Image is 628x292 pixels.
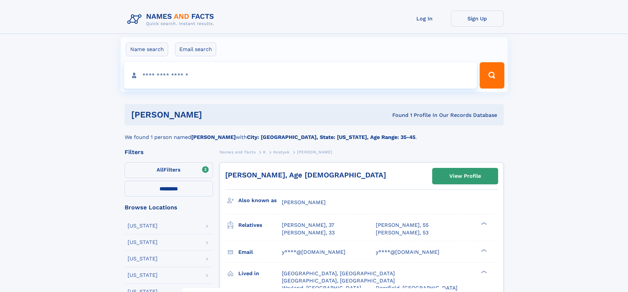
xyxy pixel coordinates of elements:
span: [GEOGRAPHIC_DATA], [GEOGRAPHIC_DATA] [282,278,395,284]
span: Kostyuk [273,150,289,154]
h3: Email [238,247,282,258]
a: Sign Up [451,11,504,27]
b: [PERSON_NAME] [191,134,236,140]
h3: Relatives [238,220,282,231]
a: [PERSON_NAME], 33 [282,229,335,236]
span: Wayland, [GEOGRAPHIC_DATA] [282,285,361,291]
div: [US_STATE] [128,240,158,245]
a: [PERSON_NAME], 53 [376,229,429,236]
a: View Profile [433,168,498,184]
label: Filters [125,162,213,178]
a: [PERSON_NAME], Age [DEMOGRAPHIC_DATA] [225,171,386,179]
h3: Lived in [238,268,282,279]
span: [PERSON_NAME] [297,150,332,154]
div: [US_STATE] [128,256,158,261]
label: Email search [175,42,216,56]
span: Deerfield, [GEOGRAPHIC_DATA] [376,285,458,291]
span: All [157,167,164,173]
div: ❯ [479,222,487,226]
a: [PERSON_NAME], 55 [376,222,429,229]
a: K [263,148,266,156]
b: City: [GEOGRAPHIC_DATA], State: [US_STATE], Age Range: 35-45 [247,134,415,140]
a: Log In [398,11,451,27]
div: Filters [125,149,213,155]
span: K [263,150,266,154]
div: We found 1 person named with . [125,125,504,141]
div: ❯ [479,270,487,274]
span: [GEOGRAPHIC_DATA], [GEOGRAPHIC_DATA] [282,270,395,277]
label: Name search [126,42,168,56]
button: Search Button [480,62,504,89]
span: [PERSON_NAME] [282,199,326,205]
div: Browse Locations [125,204,213,210]
div: Found 1 Profile In Our Records Database [297,112,497,119]
div: [US_STATE] [128,223,158,228]
div: View Profile [449,169,481,184]
img: Logo Names and Facts [125,11,220,28]
div: ❯ [479,248,487,252]
h1: [PERSON_NAME] [131,111,297,119]
h3: Also known as [238,195,282,206]
input: search input [124,62,477,89]
a: Kostyuk [273,148,289,156]
a: Names and Facts [220,148,256,156]
div: [US_STATE] [128,273,158,278]
a: [PERSON_NAME], 37 [282,222,334,229]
